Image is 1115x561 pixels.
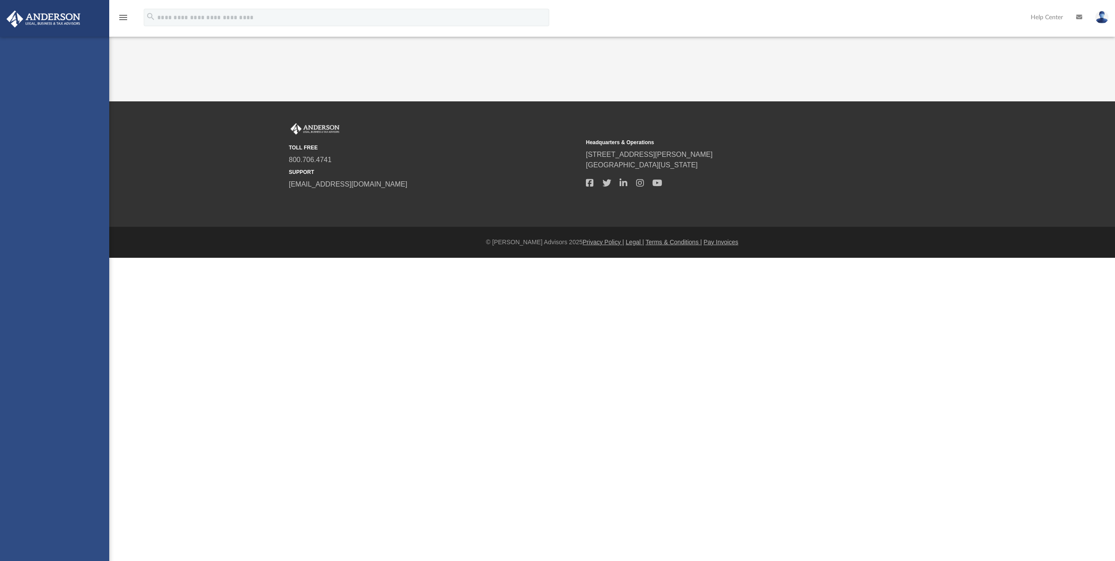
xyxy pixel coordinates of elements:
[586,139,877,146] small: Headquarters & Operations
[586,151,713,158] a: [STREET_ADDRESS][PERSON_NAME]
[646,239,702,246] a: Terms & Conditions |
[118,17,128,23] a: menu
[109,238,1115,247] div: © [PERSON_NAME] Advisors 2025
[146,12,156,21] i: search
[118,12,128,23] i: menu
[626,239,644,246] a: Legal |
[583,239,624,246] a: Privacy Policy |
[289,168,580,176] small: SUPPORT
[289,180,407,188] a: [EMAIL_ADDRESS][DOMAIN_NAME]
[1095,11,1108,24] img: User Pic
[289,123,341,135] img: Anderson Advisors Platinum Portal
[289,144,580,152] small: TOLL FREE
[4,10,83,28] img: Anderson Advisors Platinum Portal
[289,156,332,163] a: 800.706.4741
[586,161,698,169] a: [GEOGRAPHIC_DATA][US_STATE]
[703,239,738,246] a: Pay Invoices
